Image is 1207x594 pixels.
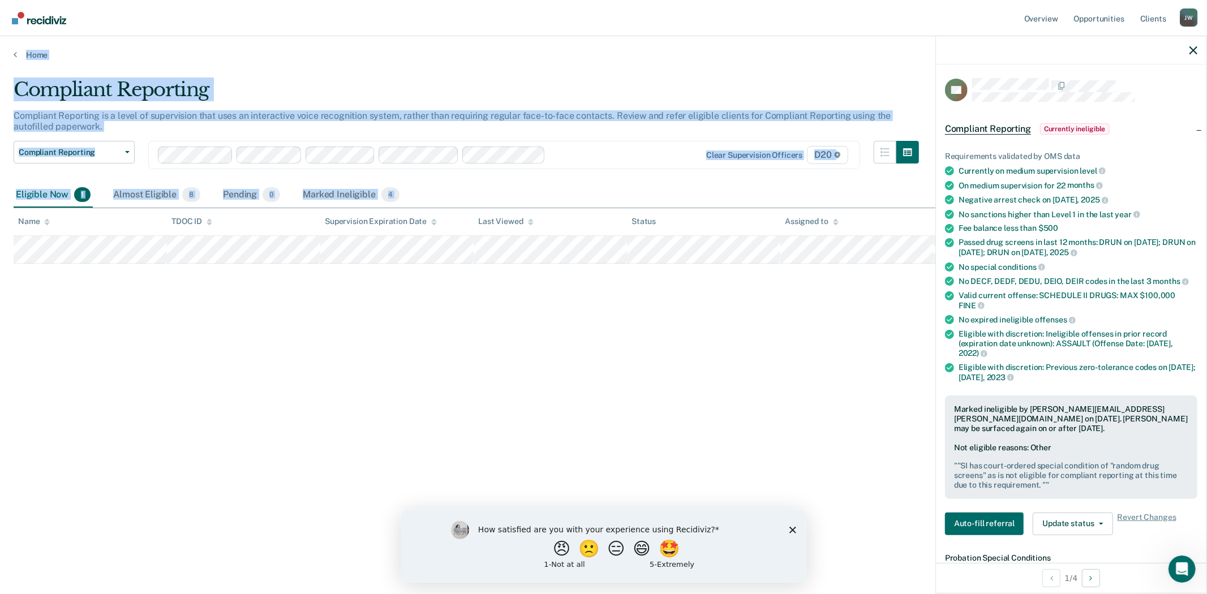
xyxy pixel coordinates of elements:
div: On medium supervision for 22 [959,180,1197,191]
div: Supervision Expiration Date [325,217,437,226]
div: Marked Ineligible [300,183,402,208]
span: FINE [959,301,985,310]
span: Revert Changes [1118,513,1176,535]
div: Not eligible reasons: Other [954,443,1188,490]
div: Eligible Now [14,183,93,208]
span: year [1115,210,1140,219]
span: 8 [182,187,200,202]
button: Previous Opportunity [1042,569,1060,587]
button: Profile dropdown button [1180,8,1198,27]
div: TDOC ID [171,217,212,226]
span: 2022) [959,348,987,358]
span: $500 [1038,223,1058,233]
div: Currently on medium supervision [959,166,1197,176]
span: months [1067,180,1103,190]
div: Eligible with discretion: Ineligible offenses in prior record (expiration date unknown): ASSAULT ... [959,329,1197,358]
div: Negative arrest check on [DATE], [959,195,1197,205]
button: Auto-fill referral [945,513,1024,535]
a: Navigate to form link [945,513,1028,535]
span: D20 [807,146,848,164]
div: Pending [221,183,282,208]
div: Status [632,217,656,226]
button: Next Opportunity [1082,569,1100,587]
div: No special [959,262,1197,272]
img: Recidiviz [12,12,66,24]
div: No sanctions higher than Level 1 in the last [959,209,1197,219]
div: Valid current offense: SCHEDULE II DRUGS: MAX $100,000 [959,291,1197,310]
span: level [1080,166,1106,175]
dt: Probation Special Conditions [945,553,1197,563]
div: Compliant Reporting [14,78,919,110]
span: offenses [1035,315,1076,324]
span: months [1153,277,1189,286]
div: Eligible with discretion: Previous zero-tolerance codes on [DATE]; [DATE], [959,363,1197,382]
span: conditions [998,262,1045,272]
pre: " "SI has court-ordered special condition of "random drug screens" as is not eligible for complia... [954,461,1188,489]
div: Almost Eligible [111,183,203,208]
iframe: Survey by Kim from Recidiviz [401,510,806,583]
p: Compliant Reporting is a level of supervision that uses an interactive voice recognition system, ... [14,110,891,132]
div: Requirements validated by OMS data [945,152,1197,161]
span: 2025 [1081,195,1108,204]
div: 1 / 4 [936,563,1206,593]
span: Compliant Reporting [19,148,121,157]
span: Currently ineligible [1040,123,1110,135]
span: 1 [74,187,91,202]
div: Last Viewed [478,217,533,226]
div: Compliant ReportingCurrently ineligible [936,111,1206,147]
span: 4 [381,187,400,202]
div: Fee balance less than [959,223,1197,233]
div: Marked ineligible by [PERSON_NAME][EMAIL_ADDRESS][PERSON_NAME][DOMAIN_NAME] on [DATE]. [PERSON_NA... [954,404,1188,433]
span: 2025 [1050,248,1077,257]
div: No expired ineligible [959,315,1197,325]
span: 2023 [987,373,1014,382]
span: Compliant Reporting [945,123,1031,135]
div: Assigned to [785,217,838,226]
iframe: Intercom live chat [1169,556,1196,583]
span: 0 [263,187,280,202]
button: Update status [1033,513,1112,535]
div: J W [1180,8,1198,27]
div: No DECF, DEDF, DEDU, DEIO, DEIR codes in the last 3 [959,276,1197,286]
div: Clear supervision officers [706,150,802,160]
div: Passed drug screens in last 12 months: DRUN on [DATE]; DRUN on [DATE]; DRUN on [DATE], [959,238,1197,257]
a: Home [14,50,1193,60]
div: Name [18,217,50,226]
